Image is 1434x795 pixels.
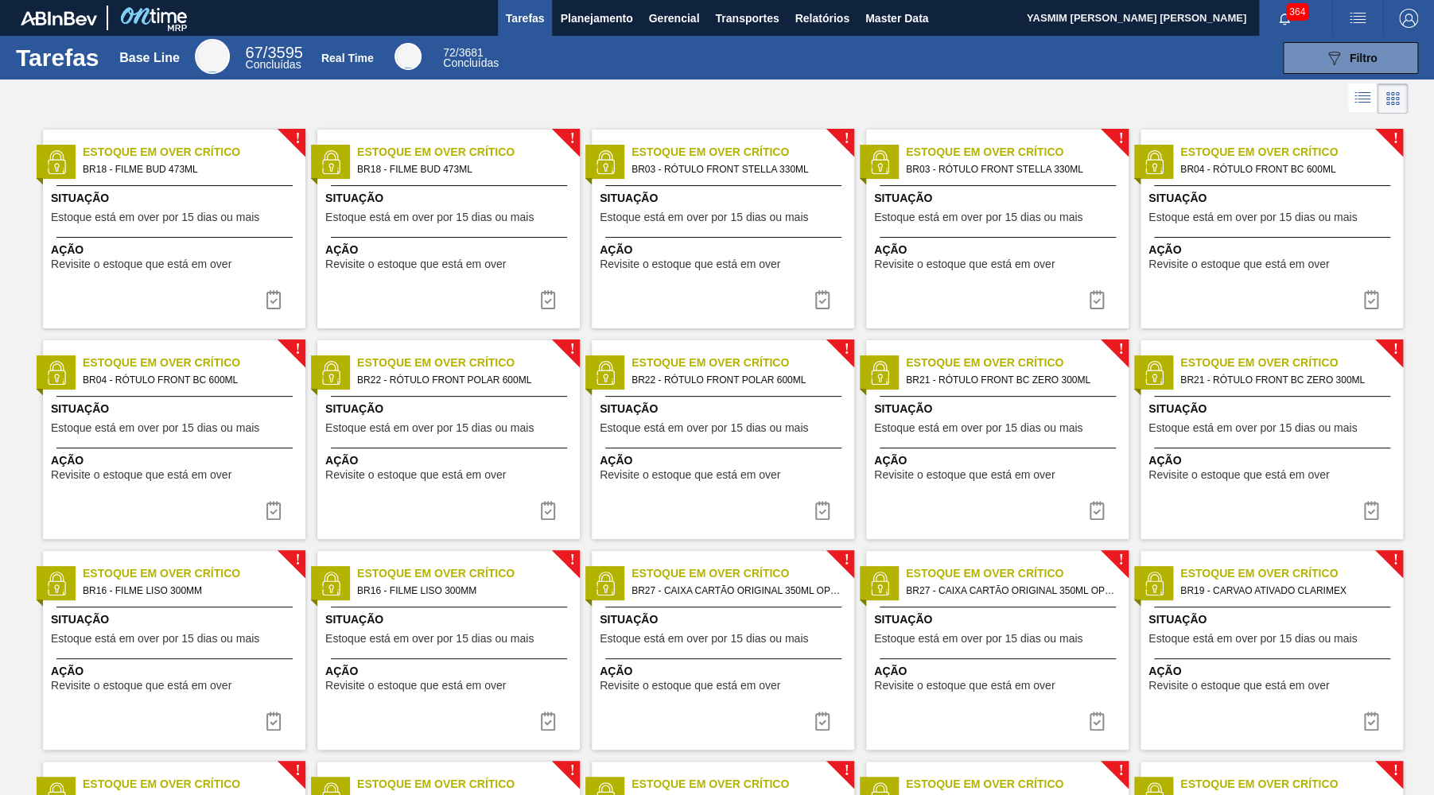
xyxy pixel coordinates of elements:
img: status [319,150,343,174]
span: Concluídas [246,58,301,71]
img: icon-task complete [264,712,283,731]
span: Estoque em Over Crítico [632,144,854,161]
span: Ação [874,242,1125,258]
img: status [45,150,68,174]
span: Estoque em Over Crítico [83,565,305,582]
span: Ação [51,452,301,469]
span: Situação [600,190,850,207]
div: Completar tarefa: 30114321 [1352,705,1390,737]
span: Revisite o estoque que está em over [1148,680,1329,692]
img: status [319,572,343,595]
span: 72 [443,46,456,59]
span: BR18 - FILME BUD 473ML [83,161,293,178]
span: BR27 - CAIXA CARTÃO ORIGINAL 350ML OPEN CORNER [906,582,1116,599]
img: status [593,572,617,595]
button: icon-task complete [803,494,841,526]
span: Estoque está em over por 15 dias ou mais [51,422,259,434]
span: ! [295,554,300,566]
span: Estoque está em over por 15 dias ou mais [1148,633,1357,645]
span: Estoque em Over Crítico [83,144,305,161]
span: / 3681 [443,46,484,59]
span: Revisite o estoque que está em over [600,258,780,270]
span: BR22 - RÓTULO FRONT POLAR 600ML [357,371,567,389]
div: Completar tarefa: 30114317 [803,494,841,526]
span: Estoque em Over Crítico [632,565,854,582]
span: BR27 - CAIXA CARTÃO ORIGINAL 350ML OPEN CORNER [632,582,841,599]
img: status [1142,361,1166,385]
button: icon-task complete [255,494,293,526]
div: Base Line [119,51,180,65]
span: BR22 - RÓTULO FRONT POLAR 600ML [632,371,841,389]
span: Gerencial [649,9,700,28]
img: icon-task complete [813,290,832,309]
span: Estoque em Over Crítico [906,776,1129,793]
span: Estoque está em over por 15 dias ou mais [874,633,1082,645]
span: Estoque em Over Crítico [83,355,305,371]
span: Estoque em Over Crítico [357,565,580,582]
div: Completar tarefa: 30114314 [529,284,567,316]
img: status [319,361,343,385]
button: icon-task complete [529,284,567,316]
button: icon-task complete [529,494,567,526]
div: Completar tarefa: 30114315 [1078,284,1116,316]
img: status [868,150,892,174]
span: Estoque está em over por 15 dias ou mais [51,211,259,223]
span: Situação [51,611,301,628]
button: Filtro [1283,42,1418,74]
span: Ação [874,452,1125,469]
div: Completar tarefa: 30114316 [1352,284,1390,316]
img: icon-task complete [264,290,283,309]
div: Real Time [321,52,374,64]
span: Situação [1148,190,1399,207]
img: icon-task complete [1087,712,1106,731]
span: BR19 - CARVAO ATIVADO CLARIMEX [1180,582,1390,599]
span: BR03 - RÓTULO FRONT STELLA 330ML [632,161,841,178]
span: Estoque está em over por 15 dias ou mais [600,633,808,645]
span: Estoque está em over por 15 dias ou mais [51,633,259,645]
button: Notificações [1259,7,1310,29]
button: icon-task complete [1352,705,1390,737]
span: Estoque em Over Crítico [906,355,1129,371]
span: Revisite o estoque que está em over [874,680,1055,692]
div: Real Time [443,48,499,68]
span: Situação [51,401,301,417]
img: Logout [1399,9,1418,28]
span: ! [569,765,574,777]
div: Visão em Lista [1348,83,1378,114]
span: Revisite o estoque que está em over [325,258,506,270]
span: Ação [1148,242,1399,258]
div: Completar tarefa: 30114316 [255,494,293,526]
span: BR21 - RÓTULO FRONT BC ZERO 300ML [906,371,1116,389]
span: Estoque está em over por 15 dias ou mais [600,422,808,434]
img: status [868,572,892,595]
span: Estoque em Over Crítico [83,776,305,793]
span: BR18 - FILME BUD 473ML [357,161,567,178]
span: Estoque em Over Crítico [632,776,854,793]
span: Revisite o estoque que está em over [325,680,506,692]
span: Estoque em Over Crítico [906,565,1129,582]
img: status [1142,572,1166,595]
div: Base Line [246,46,303,70]
span: ! [1393,765,1397,777]
span: ! [1393,133,1397,145]
span: BR03 - RÓTULO FRONT STELLA 330ML [906,161,1116,178]
span: Revisite o estoque que está em over [874,469,1055,481]
span: BR16 - FILME LISO 300MM [357,582,567,599]
span: Estoque em Over Crítico [1180,144,1403,161]
img: status [45,572,68,595]
span: Transportes [715,9,779,28]
button: icon-task complete [1078,494,1116,526]
div: Completar tarefa: 30114315 [803,284,841,316]
span: Situação [325,611,576,628]
span: Ação [325,663,576,680]
div: Base Line [195,39,230,74]
span: BR16 - FILME LISO 300MM [83,582,293,599]
img: status [593,150,617,174]
span: Estoque em Over Crítico [632,355,854,371]
span: Relatórios [795,9,849,28]
div: Completar tarefa: 30114320 [803,705,841,737]
span: Situação [1148,611,1399,628]
span: Ação [1148,663,1399,680]
span: ! [295,765,300,777]
span: BR21 - RÓTULO FRONT BC ZERO 300ML [1180,371,1390,389]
